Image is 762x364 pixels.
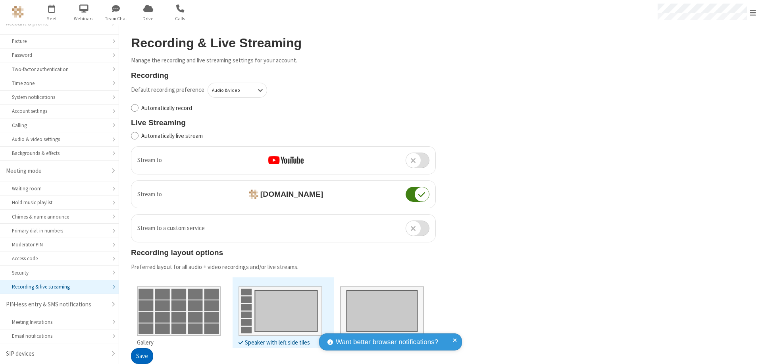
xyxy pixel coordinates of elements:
p: Manage the recording and live streaming settings for your account. [131,56,436,65]
div: Speaker with left side tiles [239,338,322,347]
span: Default recording preference [131,85,204,95]
div: Primary dial-in numbers [12,227,107,234]
div: System notifications [12,93,107,101]
div: Chimes & name announce [12,213,107,221]
img: YOUTUBE [268,156,304,164]
h4: Live Streaming [131,118,436,127]
img: Speaker with left side tiles [239,281,322,336]
img: Speaker only (no tiles) [340,281,424,336]
div: Gallery [137,338,221,347]
span: Calls [165,15,195,22]
div: Meeting Invitations [12,318,107,326]
iframe: Chat [742,343,756,358]
li: Stream to a custom service [131,215,435,242]
div: Email notifications [12,332,107,340]
h4: Recording layout options [131,248,436,257]
span: Want better browser notifications? [336,337,438,347]
div: Security [12,269,107,277]
div: Meeting mode [6,167,107,176]
div: Calling [12,122,107,129]
div: PIN-less entry & SMS notifications [6,300,107,309]
div: Two-factor authentication [12,66,107,73]
span: Team Chat [101,15,131,22]
div: Password [12,51,107,59]
div: Waiting room [12,185,107,192]
h4: [DOMAIN_NAME] [243,190,323,199]
div: Time zone [12,79,107,87]
label: Automatically record [141,104,436,113]
li: Stream to [131,147,435,174]
img: Gallery [137,281,221,336]
div: Account settings [12,107,107,115]
h4: Recording [131,71,436,79]
div: Hold music playlist [12,199,107,206]
div: Audio & video settings [12,136,107,143]
div: Access code [12,255,107,262]
span: Webinars [69,15,99,22]
div: SIP devices [6,349,107,358]
p: Preferred layout for all audio + video recordings and/or live streams. [131,263,436,272]
h2: Recording & Live Streaming [131,36,436,50]
li: Stream to [131,181,435,208]
label: Automatically live stream [141,132,436,141]
img: QA Selenium DO NOT DELETE OR CHANGE [12,6,24,18]
img: callbridge.rocks [249,190,258,199]
div: Moderator PIN [12,241,107,248]
div: Recording & live streaming [12,283,107,290]
span: Meet [37,15,67,22]
span: Drive [133,15,163,22]
div: Backgrounds & effects [12,149,107,157]
div: Audio & video [212,87,250,94]
div: Picture [12,37,107,45]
